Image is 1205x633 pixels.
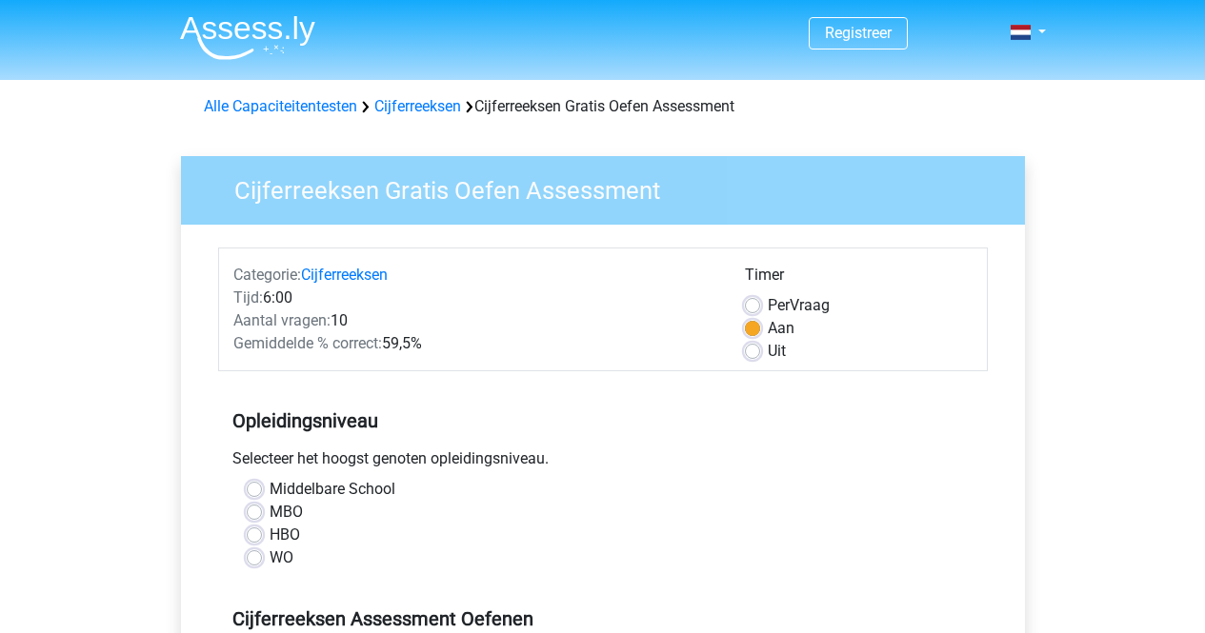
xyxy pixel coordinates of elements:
[211,168,1011,206] h3: Cijferreeksen Gratis Oefen Assessment
[825,24,892,42] a: Registreer
[270,478,395,501] label: Middelbare School
[270,501,303,524] label: MBO
[233,311,331,329] span: Aantal vragen:
[768,296,790,314] span: Per
[270,546,293,569] label: WO
[232,607,974,630] h5: Cijferreeksen Assessment Oefenen
[219,287,731,309] div: 6:00
[374,97,461,115] a: Cijferreeksen
[270,524,300,546] label: HBO
[219,309,731,332] div: 10
[301,266,388,284] a: Cijferreeksen
[233,266,301,284] span: Categorie:
[196,95,1010,118] div: Cijferreeksen Gratis Oefen Assessment
[233,288,263,307] span: Tijd:
[768,317,794,340] label: Aan
[218,447,988,478] div: Selecteer het hoogst genoten opleidingsniveau.
[232,402,974,440] h5: Opleidingsniveau
[219,332,731,355] div: 59,5%
[204,97,357,115] a: Alle Capaciteitentesten
[768,294,830,317] label: Vraag
[233,334,382,352] span: Gemiddelde % correct:
[768,340,786,363] label: Uit
[180,15,315,60] img: Assessly
[745,264,973,294] div: Timer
